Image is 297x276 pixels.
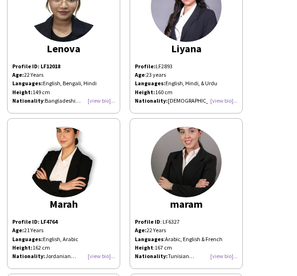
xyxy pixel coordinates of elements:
b: Profile ID: LF12018 [12,63,60,70]
p: English, Hindi, & Urdu 160 cm [DEMOGRAPHIC_DATA] [135,79,238,105]
p: Bangladeshi [12,97,115,105]
div: maram [135,200,238,208]
b: Languages [135,235,164,243]
span: : [135,235,165,243]
b: Height [135,244,153,251]
strong: Nationality: [12,252,45,260]
b: Nationality [12,97,43,104]
b: : [12,71,24,78]
span: English, Bengali, Hindi [43,80,97,87]
span: Age [12,71,22,78]
p: LF2893 [135,62,238,71]
span: Arabic, English & French [165,235,223,243]
b: Languages: [12,235,43,243]
b: Age: [135,227,147,234]
span: 167 cm [155,244,172,251]
p: Tunisian [135,252,238,260]
strong: Nationality: [135,252,168,260]
img: thumb-54afb5fa-311d-4ec6-aa82-6e04847717ea.jpg [28,127,99,197]
strong: Profile ID: LF4764 [12,218,58,225]
strong: Languages: [135,80,165,87]
span: Height [12,89,31,96]
strong: Height: [135,89,155,96]
span: 149 cm [33,89,50,96]
div: Liyana [135,44,238,53]
b: Age: [12,227,24,234]
span: : [135,71,146,78]
img: thumb-16865658086486f3b05098e.jpg [151,127,222,197]
p: 22 Years [135,226,238,235]
div: Marah [12,200,115,208]
p: : LF6327 [135,218,238,226]
span: 22 Years [24,71,43,78]
span: : [12,97,45,104]
b: : [12,89,33,96]
span: English, Arabic [43,235,78,243]
b: Height: [12,244,33,251]
span: : [135,244,155,251]
b: : [12,80,43,87]
strong: Profile: [135,63,156,70]
strong: Nationality: [135,97,168,104]
b: Profile ID [135,218,160,225]
b: Age [135,71,145,78]
span: 23 years [146,71,166,78]
span: 162 cm [33,244,50,251]
span: 21 Years [24,227,43,234]
div: Lenova [12,44,115,53]
span: Languages [12,80,41,87]
p: Jordanian [12,252,115,260]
